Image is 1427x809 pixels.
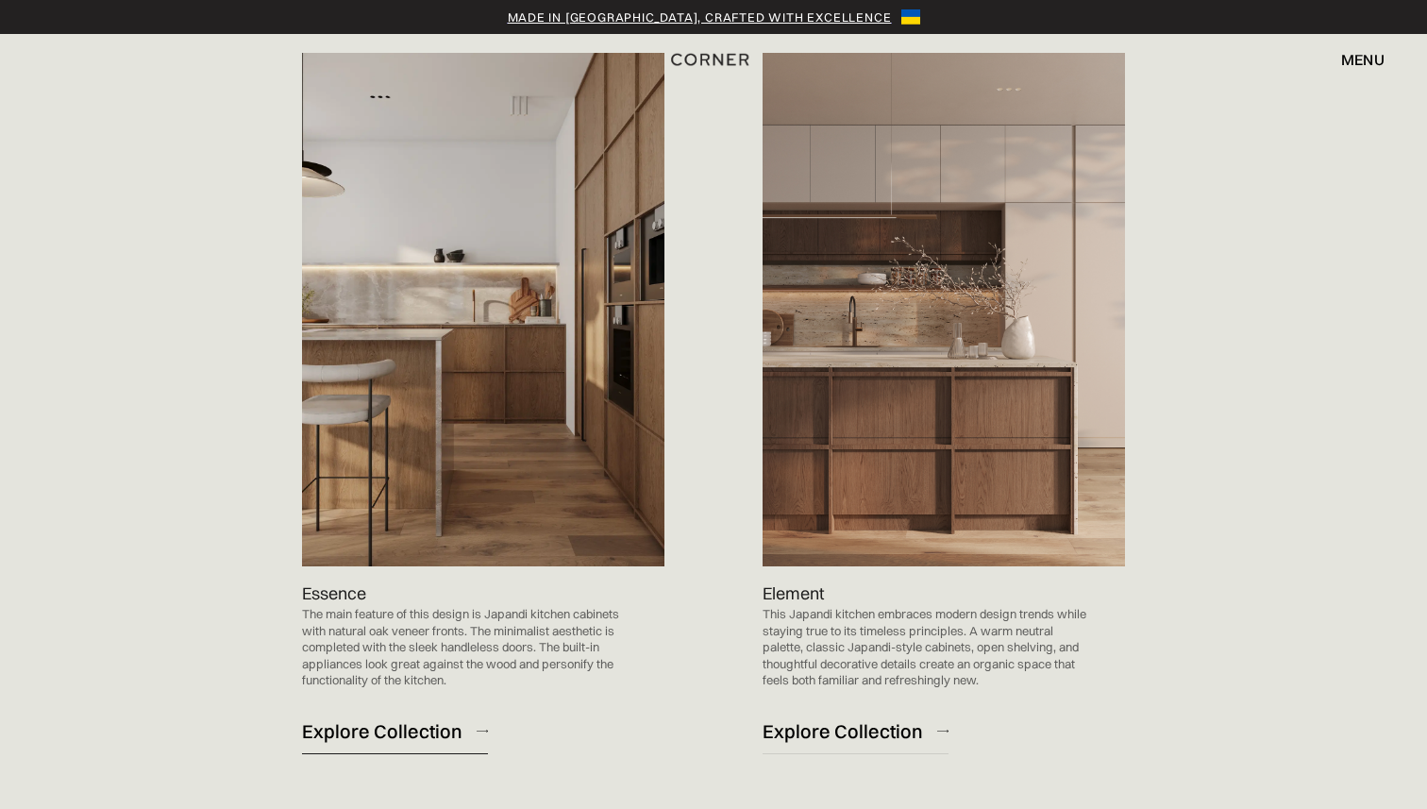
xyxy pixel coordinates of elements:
a: home [653,47,775,72]
div: Explore Collection [302,718,462,744]
a: Made in [GEOGRAPHIC_DATA], crafted with excellence [508,8,892,26]
a: Explore Collection [302,708,488,754]
p: Element [763,581,824,606]
p: Essence [302,581,366,606]
p: This Japandi kitchen embraces modern design trends while staying true to its timeless principles.... [763,606,1087,689]
div: menu [1341,52,1385,67]
div: menu [1322,43,1385,76]
p: The main feature of this design is Japandi kitchen cabinets with natural oak veneer fronts. The m... [302,606,627,689]
div: Explore Collection [763,718,923,744]
a: Explore Collection [763,708,949,754]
